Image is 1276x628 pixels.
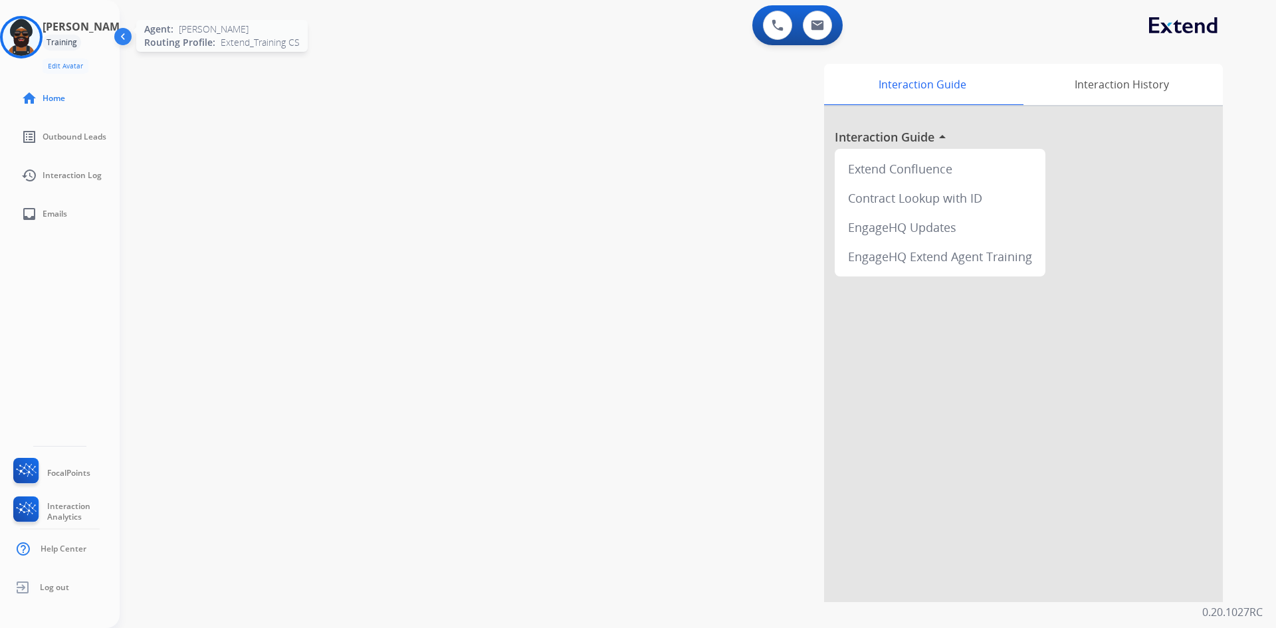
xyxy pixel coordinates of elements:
[43,170,102,181] span: Interaction Log
[3,19,40,56] img: avatar
[144,23,173,36] span: Agent:
[840,242,1040,271] div: EngageHQ Extend Agent Training
[179,23,249,36] span: [PERSON_NAME]
[47,468,90,478] span: FocalPoints
[43,93,65,104] span: Home
[840,183,1040,213] div: Contract Lookup with ID
[21,167,37,183] mat-icon: history
[43,19,129,35] h3: [PERSON_NAME]
[21,206,37,222] mat-icon: inbox
[41,544,86,554] span: Help Center
[40,582,69,593] span: Log out
[840,213,1040,242] div: EngageHQ Updates
[47,501,120,522] span: Interaction Analytics
[1020,64,1223,105] div: Interaction History
[21,90,37,106] mat-icon: home
[43,209,67,219] span: Emails
[11,496,120,527] a: Interaction Analytics
[43,35,81,51] div: Training
[221,36,300,49] span: Extend_Training CS
[1202,604,1263,620] p: 0.20.1027RC
[43,132,106,142] span: Outbound Leads
[21,129,37,145] mat-icon: list_alt
[840,154,1040,183] div: Extend Confluence
[824,64,1020,105] div: Interaction Guide
[11,458,90,488] a: FocalPoints
[43,58,88,74] button: Edit Avatar
[144,36,215,49] span: Routing Profile:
